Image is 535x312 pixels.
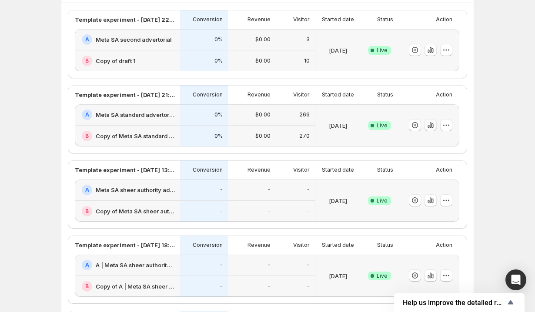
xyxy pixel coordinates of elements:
[85,262,89,269] h2: A
[75,166,175,174] p: Template experiment - [DATE] 13:11:31
[193,91,223,98] p: Conversion
[247,91,271,98] p: Revenue
[329,46,347,55] p: [DATE]
[96,207,175,216] h2: Copy of Meta SA sheer authority advertorial iteration #1
[329,121,347,130] p: [DATE]
[505,269,526,290] div: Open Intercom Messenger
[299,133,310,139] p: 270
[268,262,271,269] p: -
[377,122,388,129] span: Live
[299,111,310,118] p: 269
[85,283,89,290] h2: B
[403,297,516,308] button: Show survey - Help us improve the detailed report for A/B campaigns
[268,283,271,290] p: -
[293,91,310,98] p: Visitor
[377,242,393,249] p: Status
[377,166,393,173] p: Status
[436,16,452,23] p: Action
[322,166,354,173] p: Started date
[268,208,271,215] p: -
[322,91,354,98] p: Started date
[96,35,171,44] h2: Meta SA second advertorial
[322,242,354,249] p: Started date
[85,57,89,64] h2: B
[304,57,310,64] p: 10
[307,283,310,290] p: -
[193,242,223,249] p: Conversion
[75,15,175,24] p: Template experiment - [DATE] 22:42:01
[377,272,388,279] span: Live
[96,132,175,140] h2: Copy of Meta SA standard advertorial
[96,110,175,119] h2: Meta SA standard advertorial
[96,186,175,194] h2: Meta SA sheer authority advertorial iteration #1
[85,208,89,215] h2: B
[220,262,223,269] p: -
[85,36,89,43] h2: A
[193,166,223,173] p: Conversion
[307,208,310,215] p: -
[85,111,89,118] h2: A
[268,186,271,193] p: -
[329,272,347,280] p: [DATE]
[255,57,271,64] p: $0.00
[85,133,89,139] h2: B
[377,197,388,204] span: Live
[255,111,271,118] p: $0.00
[377,16,393,23] p: Status
[85,186,89,193] h2: A
[293,242,310,249] p: Visitor
[214,36,223,43] p: 0%
[214,57,223,64] p: 0%
[307,186,310,193] p: -
[214,111,223,118] p: 0%
[255,133,271,139] p: $0.00
[220,186,223,193] p: -
[220,208,223,215] p: -
[96,261,175,269] h2: A | Meta SA sheer authority advertorial
[436,166,452,173] p: Action
[329,196,347,205] p: [DATE]
[75,241,175,249] p: Template experiment - [DATE] 18:23:58
[96,56,136,65] h2: Copy of draft 1
[247,166,271,173] p: Revenue
[96,282,175,291] h2: Copy of A | Meta SA sheer authority advertorial
[322,16,354,23] p: Started date
[193,16,223,23] p: Conversion
[307,262,310,269] p: -
[293,166,310,173] p: Visitor
[377,91,393,98] p: Status
[247,242,271,249] p: Revenue
[293,16,310,23] p: Visitor
[214,133,223,139] p: 0%
[403,299,505,307] span: Help us improve the detailed report for A/B campaigns
[220,283,223,290] p: -
[436,242,452,249] p: Action
[255,36,271,43] p: $0.00
[436,91,452,98] p: Action
[75,90,175,99] p: Template experiment - [DATE] 21:14:06
[377,47,388,54] span: Live
[247,16,271,23] p: Revenue
[306,36,310,43] p: 3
